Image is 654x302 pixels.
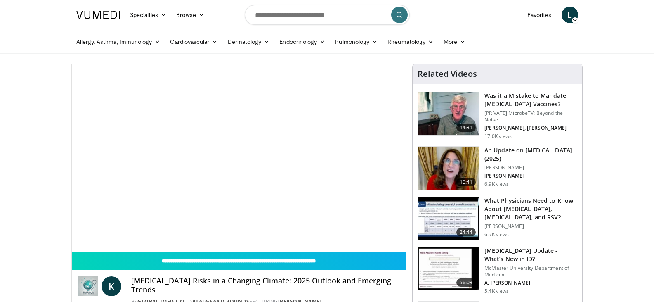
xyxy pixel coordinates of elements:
span: 24:44 [456,228,476,236]
a: 14:31 Was it a Mistake to Mandate [MEDICAL_DATA] Vaccines? [PRIVATE] MicrobeTV: Beyond the Noise ... [418,92,577,140]
a: 10:41 An Update on [MEDICAL_DATA] (2025) [PERSON_NAME] [PERSON_NAME] 6.9K views [418,146,577,190]
h3: [MEDICAL_DATA] Update - What’s New in ID? [484,247,577,263]
video-js: Video Player [72,64,406,252]
a: Rheumatology [382,33,439,50]
span: 56:03 [456,278,476,287]
img: 8c23fab4-086b-4e79-af32-29d7c41cee77.150x105_q85_crop-smart_upscale.jpg [418,147,479,190]
span: 10:41 [456,178,476,186]
h3: An Update on [MEDICAL_DATA] (2025) [484,146,577,163]
h4: [MEDICAL_DATA] Risks in a Changing Climate: 2025 Outlook and Emerging Trends [131,276,399,294]
p: 17.0K views [484,133,512,140]
a: Favorites [522,7,557,23]
p: McMaster University Department of Medicine [484,265,577,278]
a: Browse [171,7,209,23]
img: VuMedi Logo [76,11,120,19]
p: [PERSON_NAME] [484,223,577,230]
a: 24:44 What Physicians Need to Know About [MEDICAL_DATA], [MEDICAL_DATA], and RSV? [PERSON_NAME] 6... [418,197,577,240]
a: Specialties [125,7,172,23]
p: [PERSON_NAME] [484,164,577,171]
a: Endocrinology [274,33,330,50]
p: 6.9K views [484,181,509,188]
a: L [562,7,578,23]
p: [PERSON_NAME] [484,173,577,179]
h3: Was it a Mistake to Mandate [MEDICAL_DATA] Vaccines? [484,92,577,108]
img: Global Infectious Diseases Grand Rounds [78,276,99,296]
a: Pulmonology [330,33,382,50]
img: f91047f4-3b1b-4007-8c78-6eacab5e8334.150x105_q85_crop-smart_upscale.jpg [418,92,479,135]
p: A. [PERSON_NAME] [484,280,577,286]
a: K [102,276,121,296]
input: Search topics, interventions [245,5,410,25]
h3: What Physicians Need to Know About [MEDICAL_DATA], [MEDICAL_DATA], and RSV? [484,197,577,221]
img: 91589b0f-a920-456c-982d-84c13c387289.150x105_q85_crop-smart_upscale.jpg [418,197,479,240]
h4: Related Videos [418,69,477,79]
a: Allergy, Asthma, Immunology [71,33,165,50]
span: 14:31 [456,124,476,132]
a: Cardiovascular [165,33,222,50]
a: 56:03 [MEDICAL_DATA] Update - What’s New in ID? McMaster University Department of Medicine A. [PE... [418,247,577,295]
img: 98142e78-5af4-4da4-a248-a3d154539079.150x105_q85_crop-smart_upscale.jpg [418,247,479,290]
a: Dermatology [223,33,275,50]
p: [PERSON_NAME], [PERSON_NAME] [484,125,577,131]
p: 6.9K views [484,231,509,238]
a: More [439,33,470,50]
p: 5.4K views [484,288,509,295]
p: [PRIVATE] MicrobeTV: Beyond the Noise [484,110,577,123]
